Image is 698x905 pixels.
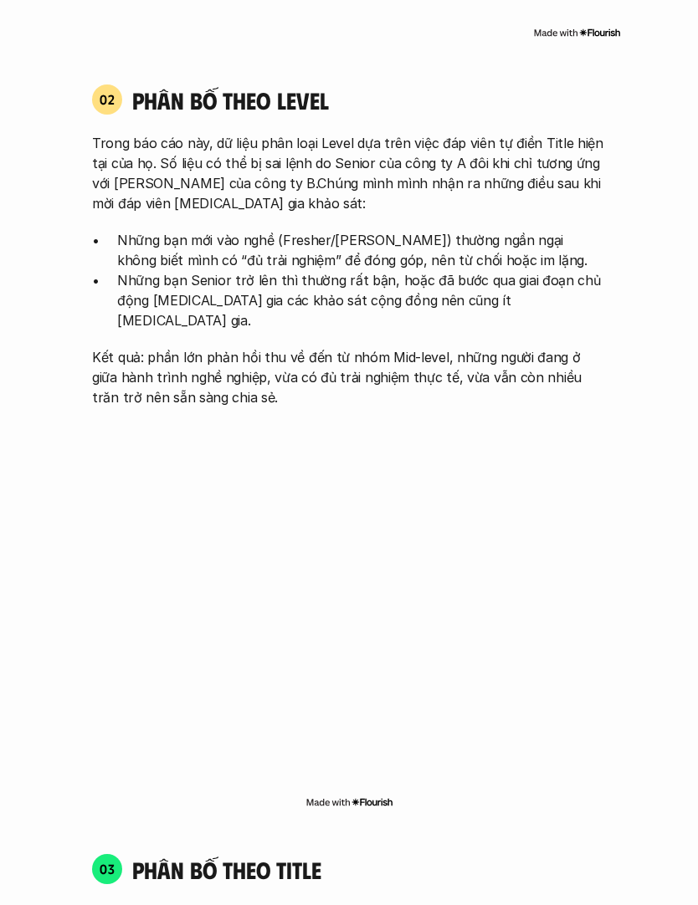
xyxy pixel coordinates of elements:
p: 02 [100,93,115,106]
p: Những bạn mới vào nghề (Fresher/[PERSON_NAME]) thường ngần ngại không biết mình có “đủ trải nghiệ... [117,230,606,270]
img: Made with Flourish [305,795,393,809]
p: Trong báo cáo này, dữ liệu phân loại Level dựa trên việc đáp viên tự điền Title hiện tại của họ. ... [92,133,606,213]
h4: phân bố theo title [132,856,606,884]
p: 03 [100,862,115,876]
p: Kết quả: phần lớn phản hồi thu về đến từ nhóm Mid-level, những người đang ở giữa hành trình nghề ... [92,347,606,407]
img: Made with Flourish [533,26,621,39]
p: Những bạn Senior trở lên thì thường rất bận, hoặc đã bước qua giai đoạn chủ động [MEDICAL_DATA] g... [117,270,606,330]
iframe: Interactive or visual content [77,441,621,792]
h4: phân bố theo Level [132,86,606,115]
